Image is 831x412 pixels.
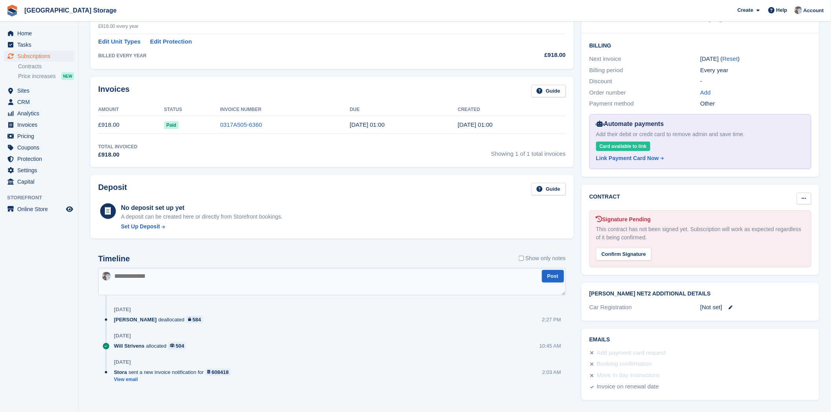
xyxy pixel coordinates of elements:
a: Guide [531,183,566,196]
th: Status [164,104,220,116]
img: Will Strivens [102,272,111,281]
a: menu [4,119,74,130]
div: Billing period [589,66,701,75]
div: Next invoice [589,55,701,64]
th: Invoice Number [220,104,350,116]
div: - [700,77,811,86]
a: Price increases NEW [18,72,74,80]
h2: Billing [589,41,811,49]
div: [DATE] ( ) [700,55,811,64]
a: Confirm Signature [596,246,652,253]
div: [Not set] [700,303,811,312]
span: Account [804,7,824,15]
a: Set Up Deposit [121,222,283,231]
h2: Contract [589,193,621,201]
h2: Invoices [98,85,130,98]
a: 584 [186,316,203,323]
div: Order number [589,88,701,97]
a: menu [4,28,74,39]
div: 2:03 AM [542,368,561,376]
th: Amount [98,104,164,116]
div: This contract has not been signed yet. Subscription will work as expected regardless of it being ... [596,225,805,242]
span: Storefront [7,194,78,202]
span: Analytics [17,108,64,119]
span: Will Strivens [114,342,145,350]
span: Capital [17,176,64,187]
span: Home [17,28,64,39]
span: Protection [17,153,64,164]
span: Tasks [17,39,64,50]
span: CRM [17,97,64,108]
a: menu [4,142,74,153]
a: menu [4,204,74,215]
a: menu [4,85,74,96]
div: Link Payment Card Now [596,154,659,162]
a: Contracts [18,63,74,70]
div: Set Up Deposit [121,222,160,231]
a: menu [4,97,74,108]
label: Show only notes [519,254,566,263]
a: Add [700,88,711,97]
div: £918.00 every year [98,23,479,30]
h2: Emails [589,337,811,343]
span: Online Store [17,204,64,215]
span: Sites [17,85,64,96]
a: menu [4,39,74,50]
div: 2:27 PM [542,316,561,323]
div: No deposit set up yet [121,203,283,213]
a: menu [4,176,74,187]
div: sent a new invoice notification for [114,368,234,376]
p: A deposit can be created here or directly from Storefront bookings. [121,213,283,221]
div: Car Registration [589,303,701,312]
span: Stora [114,368,127,376]
div: £918.00 [98,150,137,159]
span: [PERSON_NAME] [114,316,157,323]
div: Invoice on renewal date [597,382,659,392]
span: Coupons [17,142,64,153]
div: Add their debit or credit card to remove admin and save time. [596,130,805,139]
div: Other [700,99,811,108]
img: Will Strivens [794,6,802,14]
div: allocated [114,342,190,350]
div: Discount [589,77,701,86]
input: Show only notes [519,254,524,263]
div: Every year [700,66,811,75]
div: Confirm Signature [596,248,652,261]
a: menu [4,153,74,164]
a: [GEOGRAPHIC_DATA] Storage [21,4,120,17]
span: Settings [17,165,64,176]
span: Price increases [18,73,56,80]
div: 608418 [212,368,229,376]
th: Created [458,104,566,116]
span: Invoices [17,119,64,130]
div: £918.00 [479,51,566,60]
a: Guide [531,85,566,98]
div: [DATE] [114,306,131,313]
div: Tooltip anchor [738,56,745,63]
h2: [PERSON_NAME] Net2 Additional Details [589,291,811,297]
a: menu [4,165,74,176]
time: 2025-06-16 00:00:18 UTC [458,121,493,128]
a: Preview store [65,204,74,214]
a: Reset [723,55,738,62]
td: £918.00 [98,116,164,134]
div: BILLED EVERY YEAR [98,52,479,59]
span: Showing 1 of 1 total invoices [491,143,566,159]
div: 504 [176,342,184,350]
div: [DATE] [114,359,131,365]
div: NEW [61,72,74,80]
h2: Deposit [98,183,127,196]
div: Payment method [589,99,701,108]
a: 504 [168,342,186,350]
a: 608418 [205,368,231,376]
div: Card available to link [596,142,650,151]
span: Create [738,6,753,14]
a: menu [4,51,74,62]
a: View email [114,376,234,383]
div: Add payment card request [597,348,666,358]
a: Edit Protection [150,37,192,46]
div: Move in day instructions [597,371,660,380]
div: 10:45 AM [540,342,561,350]
button: Post [542,270,564,283]
div: Total Invoiced [98,143,137,150]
